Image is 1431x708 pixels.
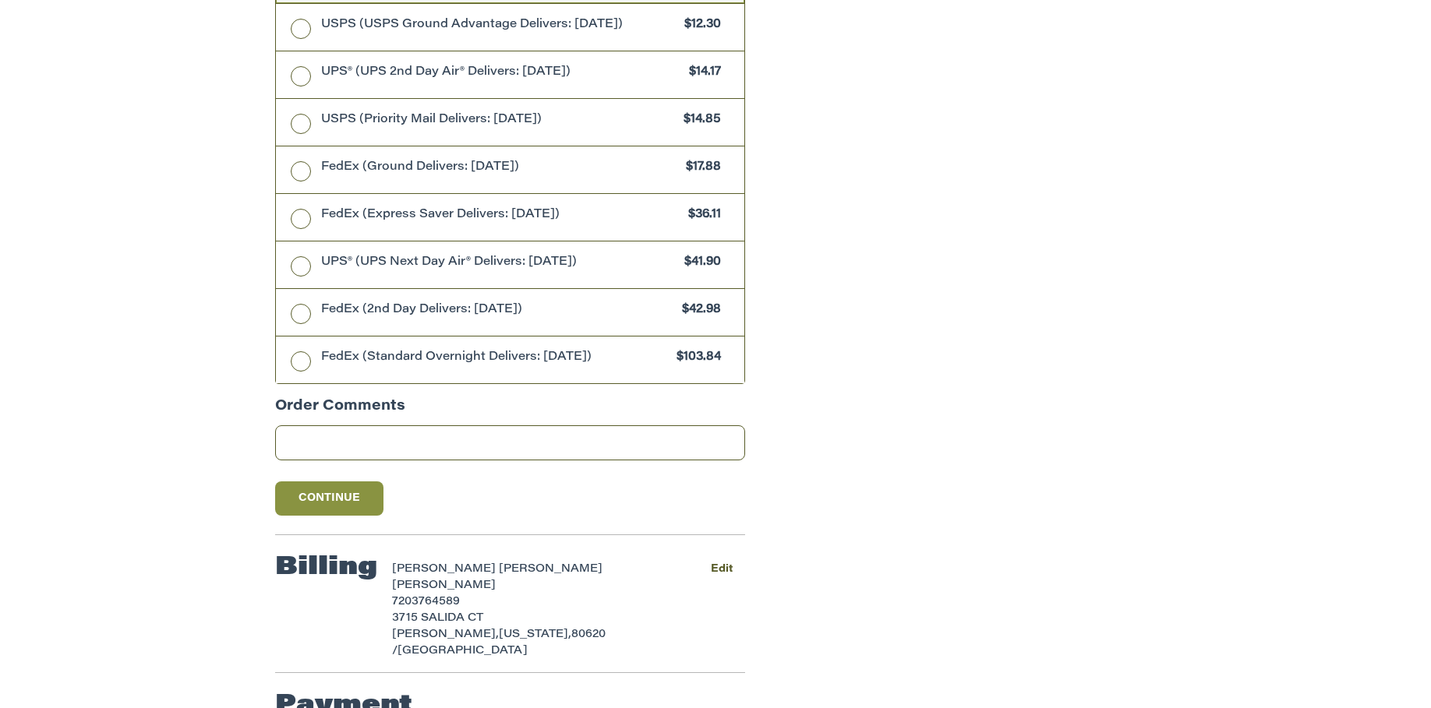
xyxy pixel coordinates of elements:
[392,613,483,624] span: 3715 SALIDA CT
[392,597,460,608] span: 7203764589
[392,629,499,640] span: [PERSON_NAME],
[321,159,679,177] span: FedEx (Ground Delivers: [DATE])
[699,558,745,580] button: Edit
[392,564,602,575] span: [PERSON_NAME] [PERSON_NAME]
[499,629,571,640] span: [US_STATE],
[275,396,405,425] legend: Order Comments
[321,206,681,224] span: FedEx (Express Saver Delivers: [DATE])
[675,301,722,319] span: $42.98
[275,481,384,516] button: Continue
[677,254,722,272] span: $41.90
[392,580,496,591] span: [PERSON_NAME]
[670,349,722,367] span: $103.84
[275,552,377,583] h2: Billing
[677,111,722,129] span: $14.85
[321,16,677,34] span: USPS (USPS Ground Advantage Delivers: [DATE])
[321,254,677,272] span: UPS® (UPS Next Day Air® Delivers: [DATE])
[682,64,722,82] span: $14.17
[321,349,670,367] span: FedEx (Standard Overnight Delivers: [DATE])
[681,206,722,224] span: $36.11
[677,16,722,34] span: $12.30
[321,64,682,82] span: UPS® (UPS 2nd Day Air® Delivers: [DATE])
[397,646,528,657] span: [GEOGRAPHIC_DATA]
[679,159,722,177] span: $17.88
[321,111,677,129] span: USPS (Priority Mail Delivers: [DATE])
[321,301,675,319] span: FedEx (2nd Day Delivers: [DATE])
